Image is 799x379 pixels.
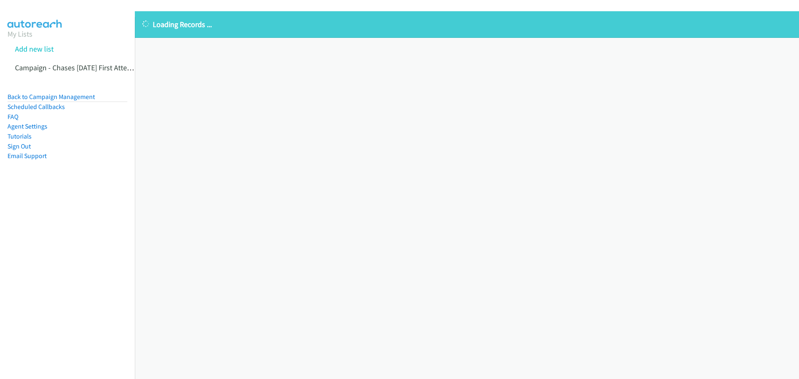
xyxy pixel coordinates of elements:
[7,122,47,130] a: Agent Settings
[142,19,792,30] p: Loading Records ...
[15,63,140,72] a: Campaign - Chases [DATE] First Attempt
[7,142,31,150] a: Sign Out
[7,132,32,140] a: Tutorials
[15,44,54,54] a: Add new list
[7,113,18,121] a: FAQ
[7,93,95,101] a: Back to Campaign Management
[7,29,32,39] a: My Lists
[7,103,65,111] a: Scheduled Callbacks
[7,152,47,160] a: Email Support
